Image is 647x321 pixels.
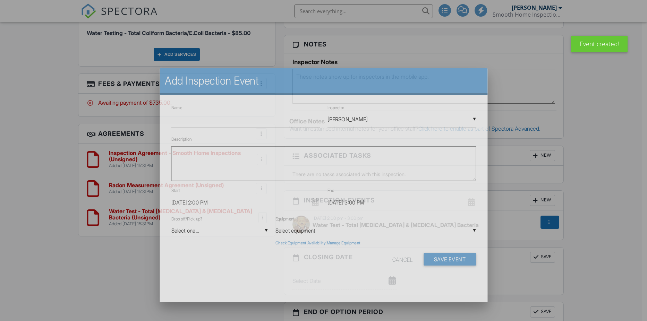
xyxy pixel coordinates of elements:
label: Start [171,188,180,193]
label: Inspector [327,105,344,110]
a: Check Equipment Availability [275,240,325,246]
div: | [275,240,476,246]
label: Description [171,137,191,142]
label: End [327,188,334,193]
label: Drop off/Pick up? [171,216,202,221]
div: Event created! [571,36,628,52]
div: Cancel [392,253,412,266]
input: Select Date [327,194,476,211]
button: Save Event [424,253,476,266]
h2: Add Inspection Event [165,74,482,88]
label: Equipment [275,216,294,221]
input: Select Date [171,194,320,211]
a: Manage Equipment [327,240,360,246]
label: Name [171,105,182,110]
